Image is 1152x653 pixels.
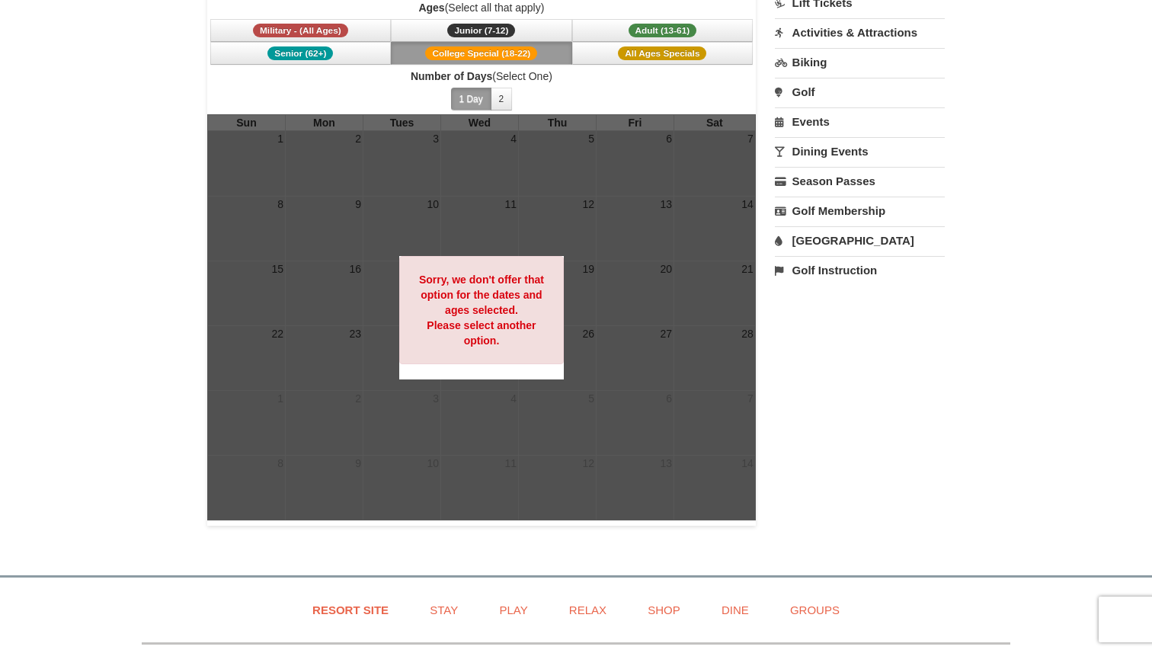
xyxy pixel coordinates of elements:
a: Activities & Attractions [775,18,945,46]
a: Golf [775,78,945,106]
button: College Special (18-22) [391,42,572,65]
a: Golf Membership [775,197,945,225]
a: Stay [411,593,477,627]
button: Senior (62+) [210,42,392,65]
strong: Number of Days [411,70,492,82]
a: Shop [629,593,699,627]
span: College Special (18-22) [425,46,537,60]
button: All Ages Specials [572,42,754,65]
a: Play [480,593,546,627]
label: (Select One) [207,69,756,84]
a: Resort Site [293,593,408,627]
a: Relax [550,593,626,627]
span: Junior (7-12) [447,24,515,37]
a: Dine [702,593,768,627]
button: 1 Day [451,88,491,110]
button: 2 [491,88,513,110]
a: Dining Events [775,137,945,165]
a: Season Passes [775,167,945,195]
span: All Ages Specials [618,46,706,60]
span: Adult (13-61) [629,24,697,37]
a: Groups [771,593,859,627]
a: Biking [775,48,945,76]
button: Junior (7-12) [391,19,572,42]
span: Senior (62+) [267,46,333,60]
span: Military - (All Ages) [253,24,348,37]
button: Military - (All Ages) [210,19,392,42]
a: Events [775,107,945,136]
button: Adult (13-61) [572,19,754,42]
a: Golf Instruction [775,256,945,284]
strong: Sorry, we don't offer that option for the dates and ages selected. Please select another option. [419,274,544,347]
a: [GEOGRAPHIC_DATA] [775,226,945,254]
strong: Ages [418,2,444,14]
